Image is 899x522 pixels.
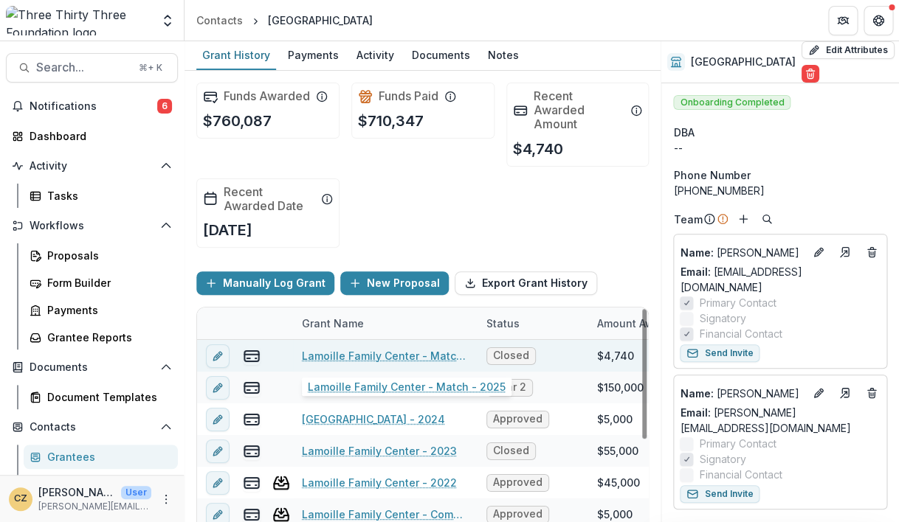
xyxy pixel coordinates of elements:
[47,449,166,464] div: Grantees
[30,421,154,434] span: Contacts
[38,484,115,500] p: [PERSON_NAME]
[673,167,750,183] span: Phone Number
[680,386,804,401] p: [PERSON_NAME]
[597,380,644,395] div: $150,000
[810,243,827,261] button: Edit
[680,485,759,503] button: Send Invite
[691,56,796,69] h2: [GEOGRAPHIC_DATA]
[482,44,525,66] div: Notes
[206,439,230,462] button: edit
[24,184,178,208] a: Tasks
[24,325,178,349] a: Grantee Reports
[478,307,588,339] div: Status
[47,248,166,263] div: Proposals
[597,443,638,459] div: $55,000
[203,110,272,132] p: $760,087
[680,245,804,260] a: Name: [PERSON_NAME]
[6,154,178,178] button: Open Activity
[14,494,27,504] div: Christine Zachai
[196,44,276,66] div: Grant History
[758,210,776,228] button: Search
[699,467,782,482] span: Financial Contact
[206,407,230,431] button: edit
[302,507,469,522] a: Lamoille Family Center - Community - 2021
[6,214,178,237] button: Open Workflows
[24,385,178,409] a: Document Templates
[680,265,710,278] span: Email:
[121,486,151,499] p: User
[680,387,713,400] span: Name :
[680,386,804,401] a: Name: [PERSON_NAME]
[597,348,634,363] div: $4,740
[196,41,276,70] a: Grant History
[833,381,857,405] a: Go to contact
[243,410,261,428] button: view-payments
[24,298,178,322] a: Payments
[493,508,542,521] span: Approved
[493,349,529,362] span: Closed
[282,41,345,70] a: Payments
[864,6,893,35] button: Get Help
[588,307,699,339] div: Amount Awarded
[190,10,249,31] a: Contacts
[810,384,827,402] button: Edit
[358,110,424,132] p: $710,347
[24,472,178,496] a: Communications
[699,451,745,467] span: Signatory
[38,500,151,513] p: [PERSON_NAME][EMAIL_ADDRESS][DOMAIN_NAME]
[493,476,542,489] span: Approved
[673,125,694,140] span: DBA
[30,100,157,113] span: Notifications
[30,220,154,232] span: Workflows
[47,330,166,345] div: Grantee Reports
[802,65,819,83] button: Delete
[206,375,230,399] button: edit
[828,6,858,35] button: Partners
[47,389,166,405] div: Document Templates
[293,316,373,331] div: Grant Name
[196,13,243,28] div: Contacts
[680,406,710,419] span: Email:
[597,475,640,490] div: $45,000
[455,271,597,295] button: Export Grant History
[24,445,178,469] a: Grantees
[47,275,166,290] div: Form Builder
[833,240,857,264] a: Go to contact
[243,473,261,491] button: view-payments
[157,490,175,508] button: More
[30,160,154,173] span: Activity
[406,41,476,70] a: Documents
[379,89,438,103] h2: Funds Paid
[680,245,804,260] p: [PERSON_NAME]
[863,243,881,261] button: Deletes
[340,271,449,295] button: New Proposal
[6,124,178,148] a: Dashboard
[699,436,776,451] span: Primary Contact
[196,271,334,295] button: Manually Log Grant
[6,53,178,83] button: Search...
[588,316,693,331] div: Amount Awarded
[493,413,542,425] span: Approved
[302,475,457,490] a: Lamoille Family Center - 2022
[293,307,478,339] div: Grant Name
[282,44,345,66] div: Payments
[302,380,445,395] a: [GEOGRAPHIC_DATA] - 2024
[482,41,525,70] a: Notes
[6,355,178,379] button: Open Documents
[47,302,166,318] div: Payments
[190,10,379,31] nav: breadcrumb
[268,13,373,28] div: [GEOGRAPHIC_DATA]
[6,6,151,35] img: Three Thirty Three Foundation logo
[493,445,529,457] span: Closed
[243,347,261,364] button: view-payments
[493,381,526,394] span: Year 2
[6,94,178,118] button: Notifications6
[699,310,745,326] span: Signatory
[673,183,887,198] div: [PHONE_NUMBER]
[302,348,469,363] a: Lamoille Family Center - Match - 2025
[24,243,178,268] a: Proposals
[157,99,172,114] span: 6
[302,443,457,459] a: Lamoille Family Center - 2023
[699,326,782,341] span: Financial Contact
